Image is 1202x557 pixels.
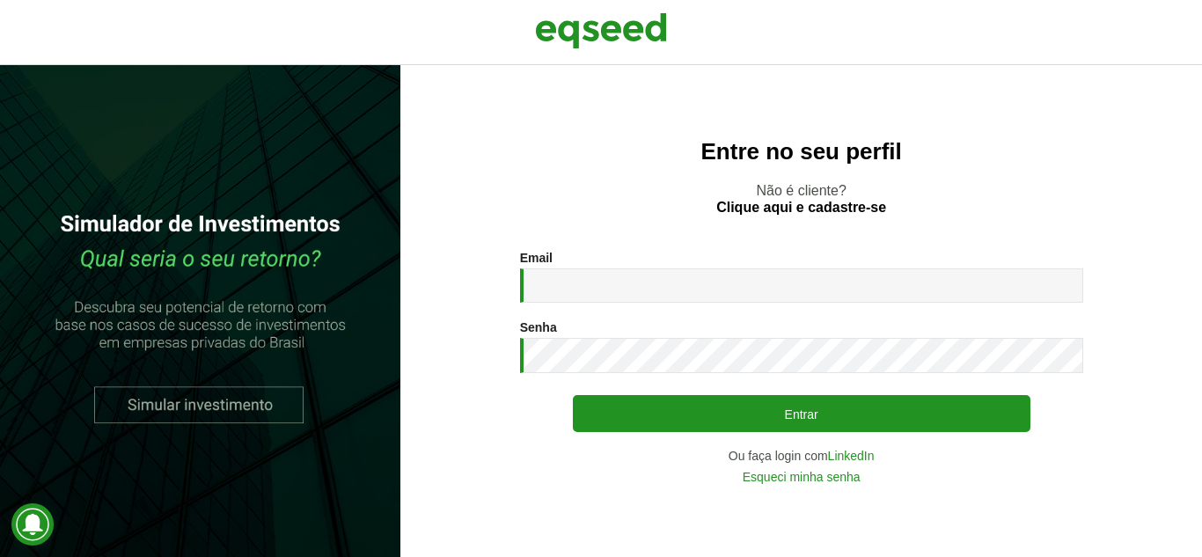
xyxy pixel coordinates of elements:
[520,321,557,333] label: Senha
[520,252,553,264] label: Email
[436,182,1167,216] p: Não é cliente?
[743,471,861,483] a: Esqueci minha senha
[828,450,875,462] a: LinkedIn
[716,201,886,215] a: Clique aqui e cadastre-se
[520,450,1083,462] div: Ou faça login com
[535,9,667,53] img: EqSeed Logo
[436,139,1167,165] h2: Entre no seu perfil
[573,395,1030,432] button: Entrar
